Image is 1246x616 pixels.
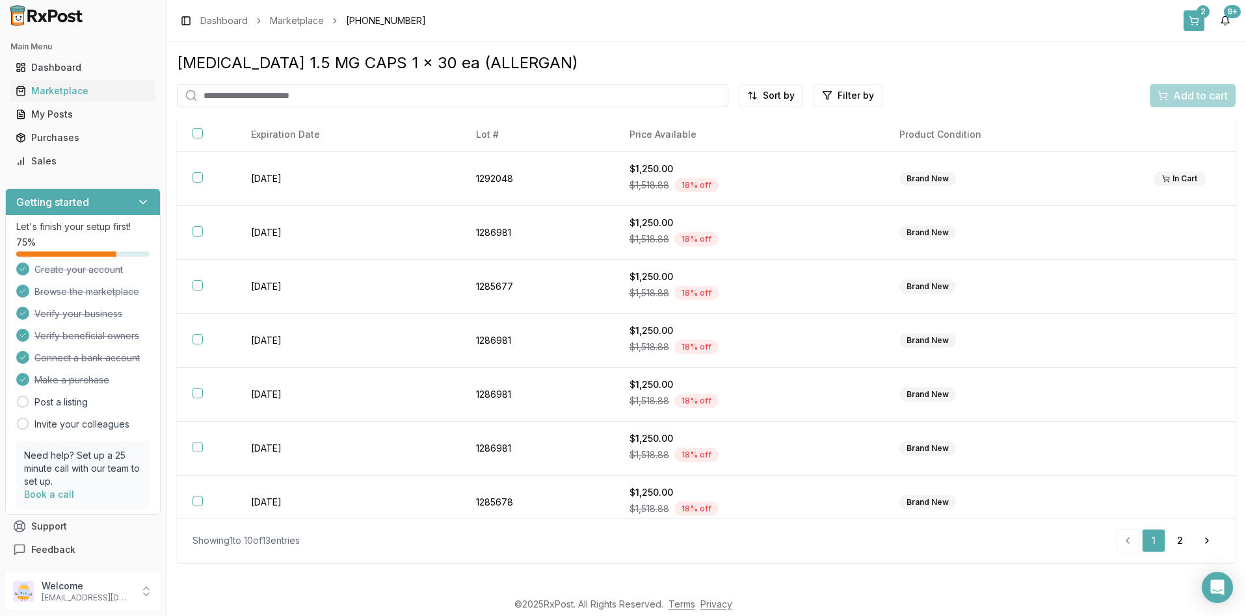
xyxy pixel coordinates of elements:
[10,149,155,173] a: Sales
[460,314,614,368] td: 1286981
[674,178,719,192] div: 18 % off
[235,368,460,422] td: [DATE]
[5,5,88,26] img: RxPost Logo
[1142,529,1165,552] a: 1
[235,206,460,260] td: [DATE]
[1202,572,1233,603] div: Open Intercom Messenger
[630,216,869,229] div: $1,250.00
[10,42,155,52] h2: Main Menu
[899,495,956,509] div: Brand New
[899,441,956,456] div: Brand New
[630,162,869,175] div: $1,250.00
[16,108,150,121] div: My Posts
[630,270,869,283] div: $1,250.00
[1116,529,1220,552] nav: pagination
[192,534,300,547] div: Showing 1 to 10 of 13 entries
[34,396,88,409] a: Post a listing
[5,151,161,172] button: Sales
[16,220,150,233] p: Let's finish your setup first!
[1197,5,1210,18] div: 2
[235,152,460,206] td: [DATE]
[42,580,132,593] p: Welcome
[16,61,150,74] div: Dashboard
[235,422,460,476] td: [DATE]
[630,432,869,445] div: $1,250.00
[630,179,669,192] span: $1,518.88
[630,502,669,515] span: $1,518.88
[899,225,956,240] div: Brand New
[899,387,956,402] div: Brand New
[460,368,614,422] td: 1286981
[5,81,161,101] button: Marketplace
[16,194,89,210] h3: Getting started
[1194,529,1220,552] a: Go to next page
[1224,5,1241,18] div: 9+
[5,127,161,148] button: Purchases
[34,418,129,431] a: Invite your colleagues
[5,104,161,125] button: My Posts
[1168,529,1191,552] a: 2
[24,489,74,500] a: Book a call
[16,131,150,144] div: Purchases
[674,340,719,354] div: 18 % off
[460,476,614,530] td: 1285678
[16,236,36,249] span: 75 %
[884,118,1138,152] th: Product Condition
[5,57,161,78] button: Dashboard
[10,126,155,149] a: Purchases
[899,279,956,294] div: Brand New
[346,14,426,27] span: [PHONE_NUMBER]
[614,118,884,152] th: Price Available
[838,89,874,102] span: Filter by
[674,232,719,246] div: 18 % off
[5,538,161,561] button: Feedback
[630,486,869,499] div: $1,250.00
[235,260,460,314] td: [DATE]
[235,476,460,530] td: [DATE]
[630,340,669,353] span: $1,518.88
[235,314,460,368] td: [DATE]
[460,206,614,260] td: 1286981
[10,103,155,126] a: My Posts
[34,307,122,320] span: Verify your business
[630,378,869,391] div: $1,250.00
[674,394,719,408] div: 18 % off
[34,352,140,365] span: Connect a bank account
[739,84,803,107] button: Sort by
[16,155,150,168] div: Sales
[630,233,669,246] span: $1,518.88
[460,422,614,476] td: 1286981
[5,515,161,538] button: Support
[674,448,719,462] div: 18 % off
[899,172,956,186] div: Brand New
[235,118,460,152] th: Expiration Date
[270,14,324,27] a: Marketplace
[13,581,34,602] img: User avatar
[700,598,732,610] a: Privacy
[460,260,614,314] td: 1285677
[674,502,719,516] div: 18 % off
[31,543,75,556] span: Feedback
[1154,172,1206,186] div: In Cart
[763,89,795,102] span: Sort by
[899,333,956,348] div: Brand New
[1184,10,1204,31] button: 2
[674,286,719,300] div: 18 % off
[814,84,882,107] button: Filter by
[34,263,123,276] span: Create your account
[630,394,669,407] span: $1,518.88
[630,324,869,337] div: $1,250.00
[669,598,695,610] a: Terms
[10,79,155,103] a: Marketplace
[200,14,426,27] nav: breadcrumb
[34,329,139,342] span: Verify beneficial owners
[630,448,669,461] span: $1,518.88
[16,84,150,97] div: Marketplace
[460,118,614,152] th: Lot #
[24,449,142,488] p: Need help? Set up a 25 minute call with our team to set up.
[1215,10,1236,31] button: 9+
[42,593,132,603] p: [EMAIL_ADDRESS][DOMAIN_NAME]
[34,285,139,298] span: Browse the marketplace
[200,14,248,27] a: Dashboard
